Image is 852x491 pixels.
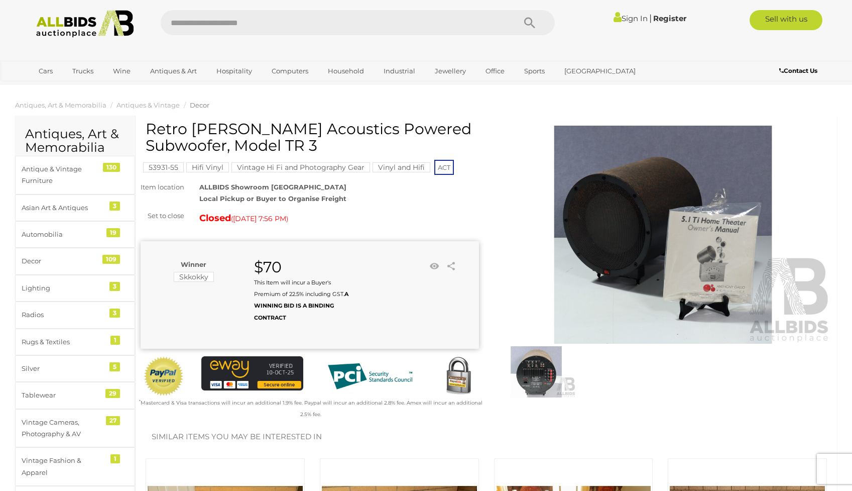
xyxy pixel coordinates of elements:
[139,400,482,418] small: Mastercard & Visa transactions will incur an additional 1.9% fee. Paypal will incur an additional...
[22,336,104,348] div: Rugs & Textiles
[428,63,472,79] a: Jewellery
[133,210,192,222] div: Set to close
[22,202,104,214] div: Asian Art & Antiques
[15,248,135,274] a: Decor 109
[254,279,348,321] small: This Item will incur a Buyer's Premium of 22.5% including GST.
[320,356,420,397] img: PCI DSS compliant
[103,163,120,172] div: 130
[199,213,231,224] strong: Closed
[22,363,104,374] div: Silver
[15,101,106,109] a: Antiques, Art & Memorabilia
[186,163,229,171] a: Hifi Vinyl
[479,63,511,79] a: Office
[779,67,817,74] b: Contact Us
[22,455,104,478] div: Vintage Fashion & Apparel
[614,14,648,23] a: Sign In
[434,160,454,175] span: ACT
[210,63,259,79] a: Hospitality
[110,454,120,463] div: 1
[22,229,104,240] div: Automobilia
[377,63,422,79] a: Industrial
[750,10,822,30] a: Sell with us
[653,14,686,23] a: Register
[106,416,120,425] div: 27
[22,255,104,267] div: Decor
[494,126,832,344] img: Retro Anthony Gallo Acoustics Powered Subwoofer, Model TR 3
[110,336,120,345] div: 1
[254,290,348,321] b: A WINNING BID IS A BINDING CONTRACT
[66,63,100,79] a: Trucks
[22,417,104,440] div: Vintage Cameras, Photography & AV
[15,156,135,194] a: Antique & Vintage Furniture 130
[143,163,184,171] a: 53931-55
[649,13,652,24] span: |
[231,215,288,223] span: ( )
[133,181,192,193] div: Item location
[22,309,104,321] div: Radios
[102,255,120,264] div: 109
[181,260,206,268] b: Winner
[199,183,346,191] strong: ALLBIDS Showroom [GEOGRAPHIC_DATA]
[109,362,120,371] div: 5
[144,63,203,79] a: Antiques & Art
[15,355,135,382] a: Silver 5
[15,221,135,248] a: Automobilia 19
[106,63,137,79] a: Wine
[22,389,104,401] div: Tablewear
[190,101,209,109] a: Decor
[143,356,184,397] img: Official PayPal Seal
[174,272,214,282] mark: Skkokky
[201,356,303,390] img: eWAY Payment Gateway
[427,259,442,274] li: Watch this item
[109,202,120,211] div: 3
[518,63,551,79] a: Sports
[106,228,120,237] div: 19
[15,302,135,328] a: Radios 3
[254,258,282,276] strong: $70
[15,329,135,355] a: Rugs & Textiles 1
[15,409,135,448] a: Vintage Cameras, Photography & AV 27
[25,127,125,155] h2: Antiques, Art & Memorabilia
[438,356,478,397] img: Secured by Rapid SSL
[15,275,135,302] a: Lighting 3
[321,63,371,79] a: Household
[32,63,59,79] a: Cars
[146,121,476,154] h1: Retro [PERSON_NAME] Acoustics Powered Subwoofer, Model TR 3
[116,101,180,109] a: Antiques & Vintage
[109,309,120,318] div: 3
[109,282,120,291] div: 3
[199,194,346,203] strong: Local Pickup or Buyer to Organise Freight
[22,282,104,294] div: Lighting
[779,65,820,76] a: Contact Us
[31,10,140,38] img: Allbids.com.au
[505,10,555,35] button: Search
[15,382,135,409] a: Tablewear 29
[105,389,120,398] div: 29
[143,162,184,172] mark: 53931-55
[22,163,104,187] div: Antique & Vintage Furniture
[186,162,229,172] mark: Hifi Vinyl
[15,194,135,221] a: Asian Art & Antiques 3
[152,433,821,441] h2: Similar items you may be interested in
[373,162,430,172] mark: Vinyl and Hifi
[373,163,430,171] a: Vinyl and Hifi
[233,214,286,223] span: [DATE] 7:56 PM
[265,63,315,79] a: Computers
[15,447,135,486] a: Vintage Fashion & Apparel 1
[231,162,370,172] mark: Vintage Hi Fi and Photography Gear
[558,63,642,79] a: [GEOGRAPHIC_DATA]
[497,346,576,398] img: Retro Anthony Gallo Acoustics Powered Subwoofer, Model TR 3
[231,163,370,171] a: Vintage Hi Fi and Photography Gear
